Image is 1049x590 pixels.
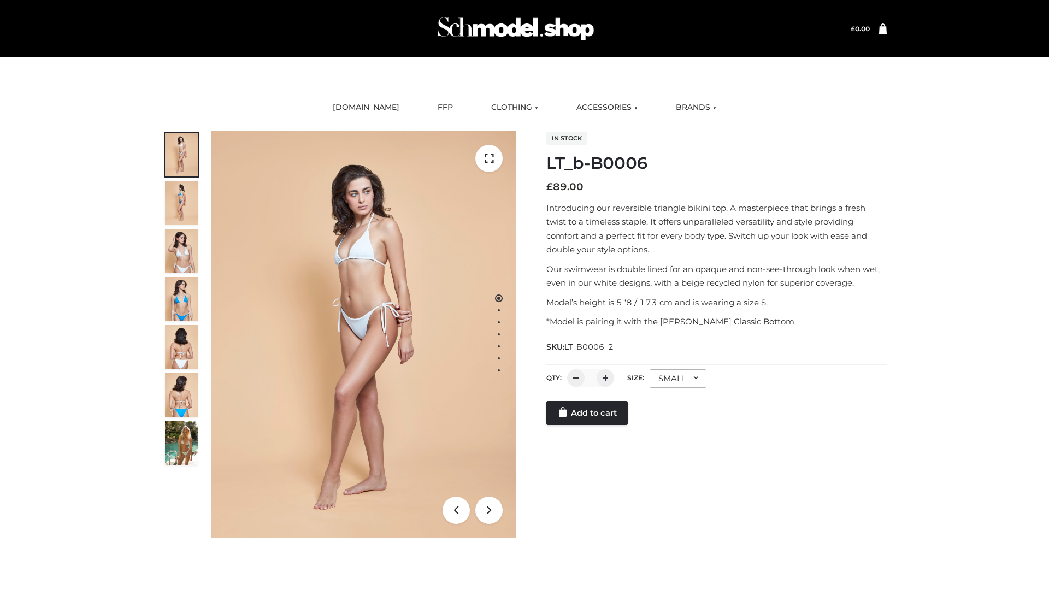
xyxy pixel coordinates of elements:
[165,133,198,176] img: ArielClassicBikiniTop_CloudNine_AzureSky_OW114ECO_1-scaled.jpg
[165,229,198,273] img: ArielClassicBikiniTop_CloudNine_AzureSky_OW114ECO_3-scaled.jpg
[429,96,461,120] a: FFP
[564,342,614,352] span: LT_B0006_2
[546,401,628,425] a: Add to cart
[546,315,887,329] p: *Model is pairing it with the [PERSON_NAME] Classic Bottom
[165,373,198,417] img: ArielClassicBikiniTop_CloudNine_AzureSky_OW114ECO_8-scaled.jpg
[211,131,516,538] img: LT_b-B0006
[483,96,546,120] a: CLOTHING
[546,201,887,257] p: Introducing our reversible triangle bikini top. A masterpiece that brings a fresh twist to a time...
[165,181,198,225] img: ArielClassicBikiniTop_CloudNine_AzureSky_OW114ECO_2-scaled.jpg
[546,181,584,193] bdi: 89.00
[568,96,646,120] a: ACCESSORIES
[434,7,598,50] img: Schmodel Admin 964
[165,325,198,369] img: ArielClassicBikiniTop_CloudNine_AzureSky_OW114ECO_7-scaled.jpg
[851,25,855,33] span: £
[851,25,870,33] a: £0.00
[546,374,562,382] label: QTY:
[546,262,887,290] p: Our swimwear is double lined for an opaque and non-see-through look when wet, even in our white d...
[546,296,887,310] p: Model’s height is 5 ‘8 / 173 cm and is wearing a size S.
[627,374,644,382] label: Size:
[546,181,553,193] span: £
[325,96,408,120] a: [DOMAIN_NAME]
[165,421,198,465] img: Arieltop_CloudNine_AzureSky2.jpg
[546,132,587,145] span: In stock
[165,277,198,321] img: ArielClassicBikiniTop_CloudNine_AzureSky_OW114ECO_4-scaled.jpg
[851,25,870,33] bdi: 0.00
[650,369,706,388] div: SMALL
[668,96,724,120] a: BRANDS
[546,154,887,173] h1: LT_b-B0006
[546,340,615,353] span: SKU:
